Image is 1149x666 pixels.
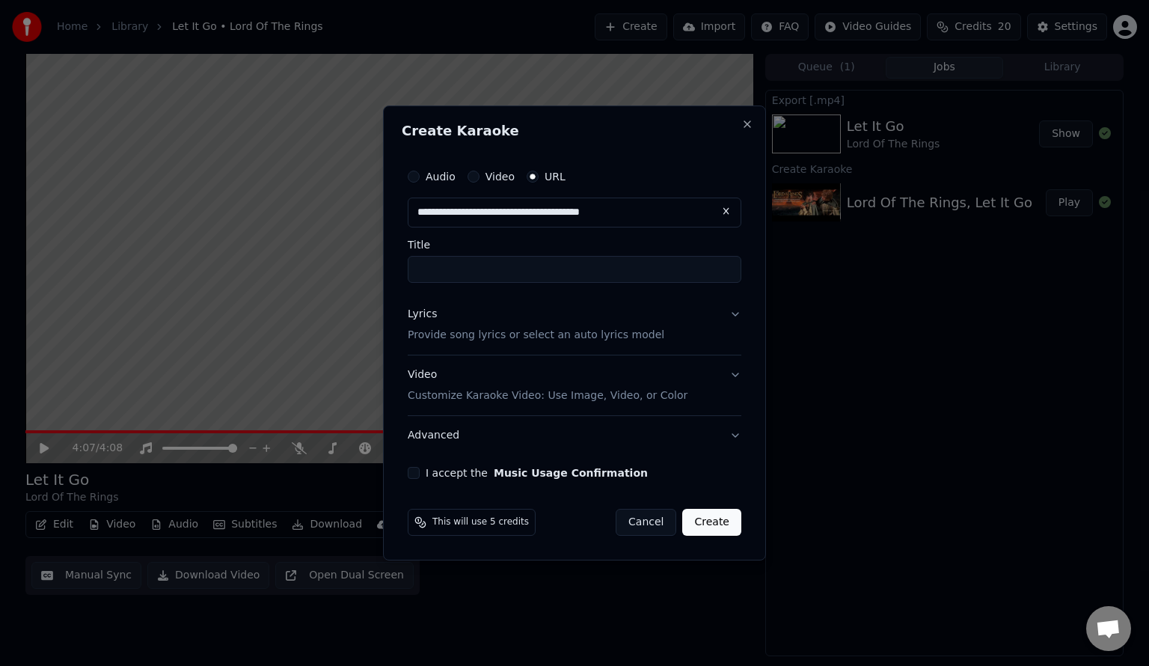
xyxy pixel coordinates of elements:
[426,468,648,478] label: I accept the
[494,468,648,478] button: I accept the
[408,307,437,322] div: Lyrics
[485,171,515,182] label: Video
[408,239,741,250] label: Title
[616,509,676,536] button: Cancel
[408,416,741,455] button: Advanced
[432,516,529,528] span: This will use 5 credits
[408,388,687,403] p: Customize Karaoke Video: Use Image, Video, or Color
[408,328,664,343] p: Provide song lyrics or select an auto lyrics model
[682,509,741,536] button: Create
[426,171,456,182] label: Audio
[408,367,687,403] div: Video
[545,171,566,182] label: URL
[408,295,741,355] button: LyricsProvide song lyrics or select an auto lyrics model
[402,124,747,138] h2: Create Karaoke
[408,355,741,415] button: VideoCustomize Karaoke Video: Use Image, Video, or Color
